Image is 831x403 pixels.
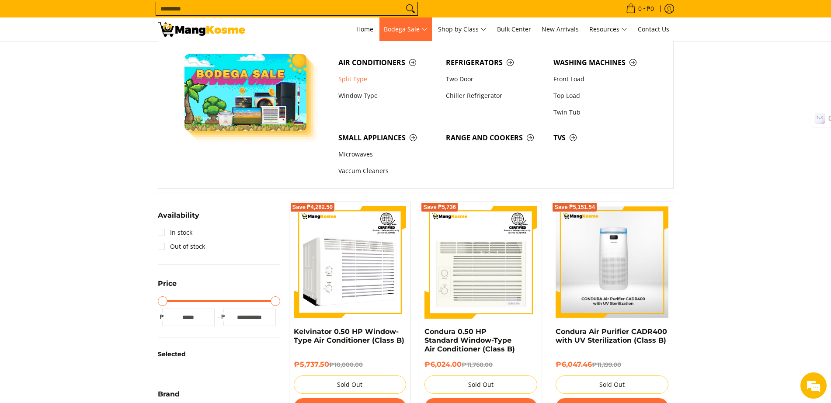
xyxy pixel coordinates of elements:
img: Class B Class B | Page 2 | Mang Kosme [158,22,245,37]
em: Submit [128,269,159,281]
span: Home [356,25,373,33]
del: ₱10,000.00 [329,361,363,368]
img: Bodega Sale [184,54,307,131]
h6: ₱6,047.46 [556,360,668,369]
span: Range and Cookers [446,132,545,143]
a: Two Door [442,71,549,87]
a: Air Conditioners [334,54,442,71]
span: Refrigerators [446,57,545,68]
span: Brand [158,391,180,398]
span: New Arrivals [542,25,579,33]
span: Bulk Center [497,25,531,33]
a: Microwaves [334,146,442,163]
a: TVs [549,129,657,146]
button: Sold Out [556,375,668,394]
span: ₱ [158,313,167,321]
del: ₱11,199.00 [592,361,621,368]
h6: ₱5,737.50 [294,360,407,369]
img: Condura 0.50 HP Standard Window-Type Air Conditioner (Class B) [424,206,537,319]
a: Kelvinator 0.50 HP Window-Type Air Conditioner (Class B) [294,327,404,344]
a: Top Load [549,87,657,104]
span: We are offline. Please leave us a message. [18,110,153,198]
a: Shop by Class [434,17,491,41]
a: Small Appliances [334,129,442,146]
nav: Main Menu [254,17,674,41]
a: Resources [585,17,632,41]
span: Resources [589,24,627,35]
span: • [623,4,657,14]
a: Washing Machines [549,54,657,71]
textarea: Type your message and click 'Submit' [4,239,167,269]
span: 0 [637,6,643,12]
button: Sold Out [294,375,407,394]
a: Window Type [334,87,442,104]
button: Search [403,2,417,15]
a: Vaccum Cleaners [334,163,442,180]
span: Bodega Sale [384,24,428,35]
span: Shop by Class [438,24,487,35]
span: Price [158,280,177,287]
span: TVs [553,132,652,143]
span: Save ₱5,151.54 [554,205,595,210]
a: Bodega Sale [379,17,432,41]
img: Kelvinator 0.50 HP Window-Type Air Conditioner (Class B) [294,206,407,319]
button: Sold Out [424,375,537,394]
a: Contact Us [633,17,674,41]
a: New Arrivals [537,17,583,41]
a: Split Type [334,71,442,87]
a: Home [352,17,378,41]
a: Range and Cookers [442,129,549,146]
a: Chiller Refrigerator [442,87,549,104]
del: ₱11,760.00 [462,361,493,368]
span: ₱ [219,313,228,321]
a: In stock [158,226,192,240]
span: ₱0 [645,6,655,12]
div: Leave a message [45,49,147,60]
span: Washing Machines [553,57,652,68]
a: Front Load [549,71,657,87]
a: Bulk Center [493,17,535,41]
div: Minimize live chat window [143,4,164,25]
h6: ₱6,024.00 [424,360,537,369]
span: Small Appliances [338,132,437,143]
span: Save ₱4,262.50 [292,205,333,210]
span: Availability [158,212,199,219]
a: Condura Air Purifier CADR400 with UV Sterilization (Class B) [556,327,667,344]
span: Save ₱5,736 [423,205,456,210]
a: Twin Tub [549,104,657,121]
span: Air Conditioners [338,57,437,68]
summary: Open [158,280,177,294]
a: Condura 0.50 HP Standard Window-Type Air Conditioner (Class B) [424,327,515,353]
img: Condura Air Purifier CADR400 with UV Sterilization (Class B) [556,206,668,318]
h6: Selected [158,351,280,358]
span: Contact Us [638,25,669,33]
summary: Open [158,212,199,226]
a: Out of stock [158,240,205,254]
a: Refrigerators [442,54,549,71]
